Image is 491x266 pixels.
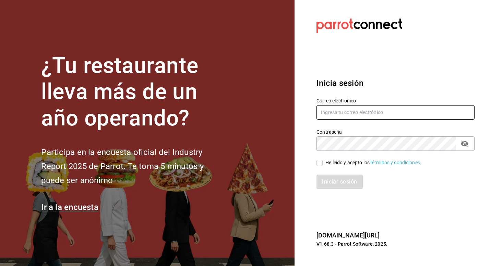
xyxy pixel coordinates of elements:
[316,129,475,134] label: Contraseña
[316,232,380,239] a: [DOMAIN_NAME][URL]
[41,145,226,187] h2: Participa en la encuesta oficial del Industry Report 2025 de Parrot. Te toma 5 minutos y puede se...
[41,53,226,132] h1: ¿Tu restaurante lleva más de un año operando?
[41,202,98,212] a: Ir a la encuesta
[316,241,475,247] p: V1.68.3 - Parrot Software, 2025.
[316,98,475,103] label: Correo electrónico
[316,105,475,120] input: Ingresa tu correo electrónico
[316,77,475,89] h3: Inicia sesión
[370,160,421,165] a: Términos y condiciones.
[325,159,421,166] div: He leído y acepto los
[459,138,470,149] button: passwordField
